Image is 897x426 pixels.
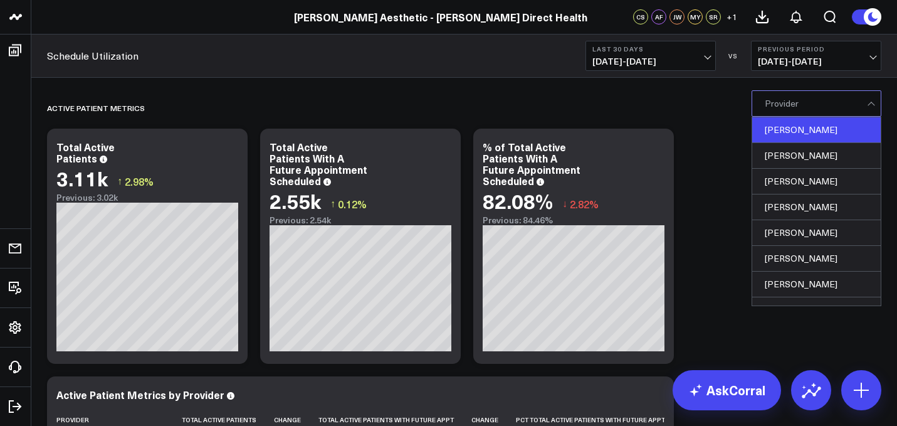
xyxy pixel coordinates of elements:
[651,9,666,24] div: AF
[673,370,781,410] a: AskCorral
[270,215,451,225] div: Previous: 2.54k
[752,220,881,246] div: [PERSON_NAME]
[562,196,567,212] span: ↓
[752,117,881,143] div: [PERSON_NAME]
[56,388,224,402] div: Active Patient Metrics by Provider
[330,196,335,212] span: ↑
[270,140,367,188] div: Total Active Patients With A Future Appointment Scheduled
[294,10,587,24] a: [PERSON_NAME] Aesthetic - [PERSON_NAME] Direct Health
[56,140,115,165] div: Total Active Patients
[338,197,367,211] span: 0.12%
[752,169,881,194] div: [PERSON_NAME]
[758,45,874,53] b: Previous Period
[688,9,703,24] div: MY
[752,143,881,169] div: [PERSON_NAME]
[752,297,881,323] div: [PERSON_NAME]
[56,167,108,189] div: 3.11k
[633,9,648,24] div: CS
[669,9,685,24] div: JW
[56,193,238,203] div: Previous: 3.02k
[706,9,721,24] div: SR
[570,197,599,211] span: 2.82%
[592,45,709,53] b: Last 30 Days
[727,13,737,21] span: + 1
[752,194,881,220] div: [PERSON_NAME]
[724,9,739,24] button: +1
[125,174,154,188] span: 2.98%
[47,49,139,63] a: Schedule Utilization
[47,93,145,122] div: Active Patient Metrics
[270,189,321,212] div: 2.55k
[752,246,881,272] div: [PERSON_NAME]
[585,41,716,71] button: Last 30 Days[DATE]-[DATE]
[722,52,745,60] div: VS
[483,215,664,225] div: Previous: 84.46%
[117,173,122,189] span: ↑
[592,56,709,67] span: [DATE] - [DATE]
[483,189,553,212] div: 82.08%
[751,41,881,71] button: Previous Period[DATE]-[DATE]
[752,272,881,297] div: [PERSON_NAME]
[758,56,874,67] span: [DATE] - [DATE]
[483,140,580,188] div: % of Total Active Patients With A Future Appointment Scheduled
